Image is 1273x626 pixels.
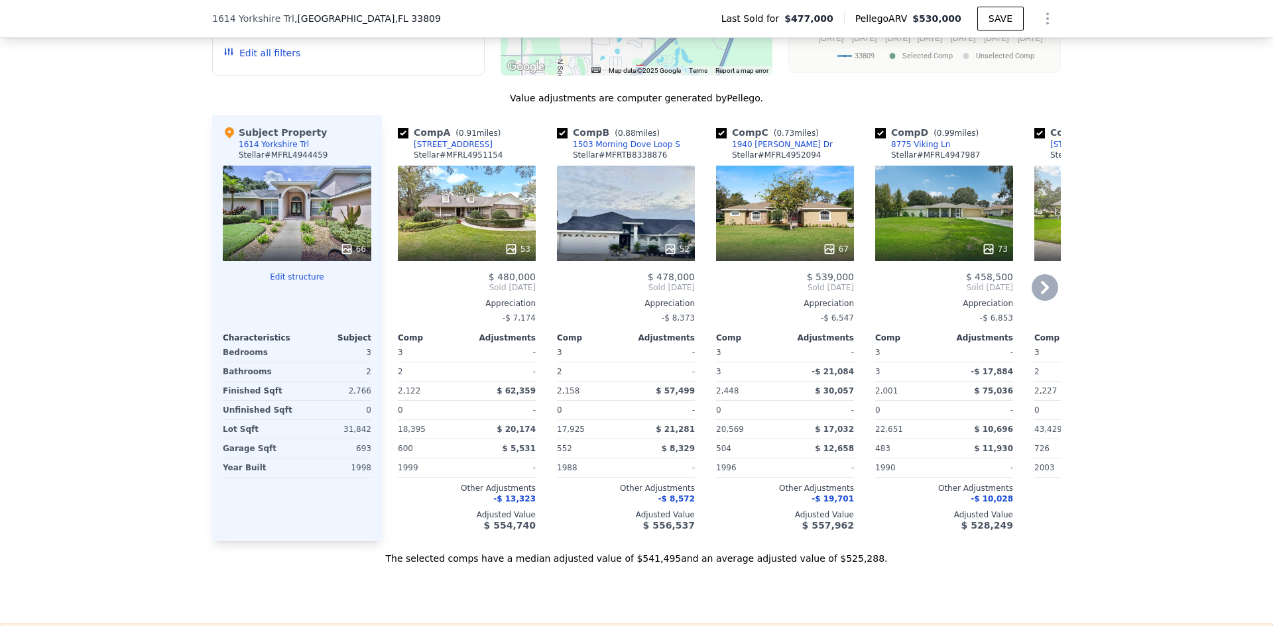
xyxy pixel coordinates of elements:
[414,150,503,160] div: Stellar # MFRL4951154
[469,343,536,362] div: -
[947,343,1013,362] div: -
[815,444,854,453] span: $ 12,658
[875,362,941,381] div: 3
[504,58,548,76] img: Google
[689,67,707,74] a: Terms (opens in new tab)
[398,483,536,494] div: Other Adjustments
[1034,348,1040,357] span: 3
[875,458,941,477] div: 1990
[505,242,530,256] div: 53
[300,439,371,458] div: 693
[398,139,493,150] a: [STREET_ADDRESS]
[812,367,854,376] span: -$ 21,084
[1034,405,1040,415] span: 0
[294,12,441,25] span: , [GEOGRAPHIC_DATA]
[557,298,695,309] div: Appreciation
[469,401,536,419] div: -
[398,298,536,309] div: Appreciation
[557,282,695,293] span: Sold [DATE]
[395,13,441,24] span: , FL 33809
[716,386,739,395] span: 2,448
[656,425,695,434] span: $ 21,281
[300,458,371,477] div: 1998
[398,444,413,453] span: 600
[961,520,1013,531] span: $ 528,249
[629,458,695,477] div: -
[947,458,1013,477] div: -
[875,405,880,415] span: 0
[821,313,854,323] span: -$ 6,547
[716,362,782,381] div: 3
[239,150,328,160] div: Stellar # MFRL4944459
[223,439,294,458] div: Garage Sqft
[947,401,1013,419] div: -
[928,129,984,138] span: ( miles)
[557,362,623,381] div: 2
[398,386,420,395] span: 2,122
[875,333,944,343] div: Comp
[732,150,821,160] div: Stellar # MFRL4952094
[609,129,665,138] span: ( miles)
[609,67,681,74] span: Map data ©2025 Google
[891,150,980,160] div: Stellar # MFRL4947987
[1034,483,1172,494] div: Other Adjustments
[398,405,403,415] span: 0
[971,367,1013,376] span: -$ 17,884
[1034,139,1129,150] a: [STREET_ADDRESS]
[212,541,1061,565] div: The selected comps have a median adjusted value of $541,495 and an average adjusted value of $525...
[875,139,950,150] a: 8775 Viking Ln
[484,520,536,531] span: $ 554,740
[239,139,309,150] div: 1614 Yorkshire Trl
[855,52,875,60] text: 33809
[716,282,854,293] span: Sold [DATE]
[875,126,984,139] div: Comp D
[788,343,854,362] div: -
[591,67,601,73] button: Keyboard shortcuts
[398,126,506,139] div: Comp A
[875,282,1013,293] span: Sold [DATE]
[459,129,477,138] span: 0.91
[807,272,854,282] span: $ 539,000
[982,242,1008,256] div: 73
[398,458,464,477] div: 1999
[223,382,294,400] div: Finished Sqft
[504,58,548,76] a: Open this area in Google Maps (opens a new window)
[819,34,844,43] text: [DATE]
[300,420,371,439] div: 31,842
[937,129,955,138] span: 0.99
[300,382,371,400] div: 2,766
[212,91,1061,105] div: Value adjustments are computer generated by Pellego .
[300,401,371,419] div: 0
[223,362,294,381] div: Bathrooms
[557,348,562,357] span: 3
[223,420,294,439] div: Lot Sqft
[223,126,327,139] div: Subject Property
[398,348,403,357] span: 3
[852,34,877,43] text: [DATE]
[414,139,493,150] div: [STREET_ADDRESS]
[450,129,506,138] span: ( miles)
[1050,150,1144,160] div: Stellar # MFRTB8354138
[716,139,833,150] a: 1940 [PERSON_NAME] Dr
[875,483,1013,494] div: Other Adjustments
[944,333,1013,343] div: Adjustments
[493,494,536,503] span: -$ 13,323
[918,34,943,43] text: [DATE]
[1034,298,1172,309] div: Appreciation
[223,401,294,419] div: Unfinished Sqft
[715,67,768,74] a: Report a map error
[875,348,880,357] span: 3
[976,52,1034,60] text: Unselected Comp
[1034,126,1142,139] div: Comp E
[784,12,833,25] span: $477,000
[469,362,536,381] div: -
[469,458,536,477] div: -
[664,242,690,256] div: 52
[398,425,426,434] span: 18,395
[812,494,854,503] span: -$ 19,701
[855,12,913,25] span: Pellego ARV
[503,444,536,453] span: $ 5,531
[300,343,371,362] div: 3
[1034,458,1101,477] div: 2003
[1034,5,1061,32] button: Show Options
